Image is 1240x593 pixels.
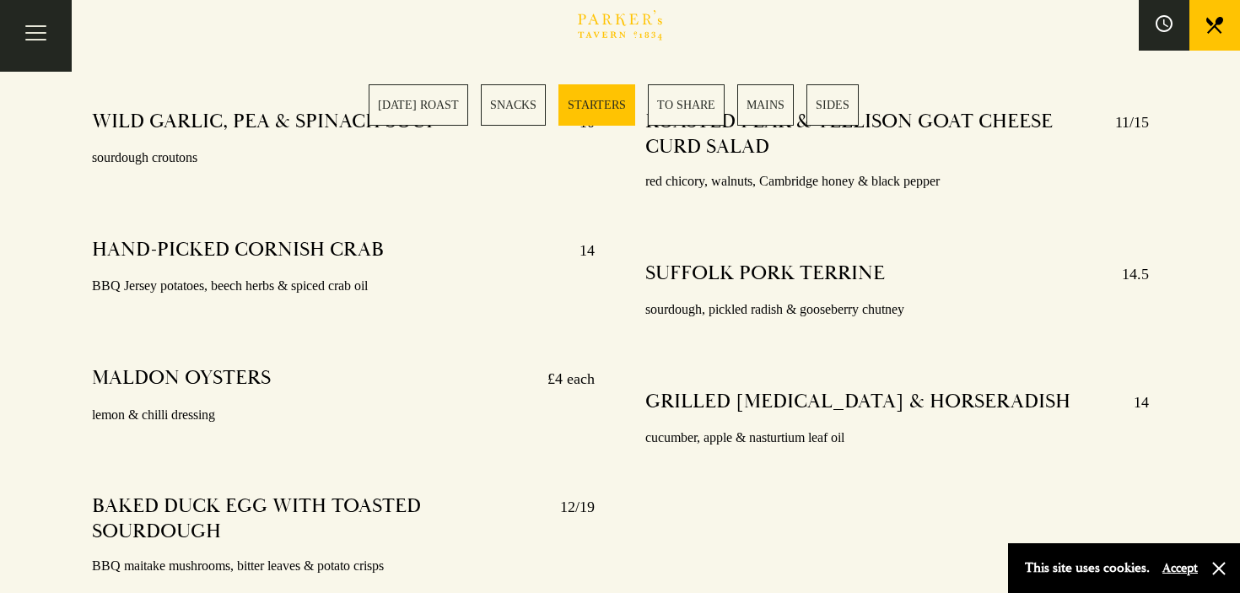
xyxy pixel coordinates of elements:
[92,493,544,544] h4: BAKED DUCK EGG WITH TOASTED SOURDOUGH
[645,298,1149,322] p: sourdough, pickled radish & gooseberry chutney
[1210,560,1227,577] button: Close and accept
[92,274,596,299] p: BBQ Jersey potatoes, beech herbs & spiced crab oil
[1117,389,1149,416] p: 14
[92,403,596,428] p: lemon & chilli dressing
[645,170,1149,194] p: red chicory, walnuts, Cambridge honey & black pepper
[369,84,468,126] a: 1 / 6
[92,554,596,579] p: BBQ maitake mushrooms, bitter leaves & potato crisps
[1025,556,1150,580] p: This site uses cookies.
[481,84,546,126] a: 2 / 6
[645,261,885,288] h4: SUFFOLK PORK TERRINE
[1162,560,1198,576] button: Accept
[645,426,1149,450] p: cucumber, apple & nasturtium leaf oil
[563,237,595,264] p: 14
[531,365,595,392] p: £4 each
[1105,261,1149,288] p: 14.5
[558,84,635,126] a: 3 / 6
[737,84,794,126] a: 5 / 6
[806,84,859,126] a: 6 / 6
[645,389,1070,416] h4: GRILLED [MEDICAL_DATA] & HORSERADISH
[92,365,271,392] h4: MALDON OYSTERS
[648,84,725,126] a: 4 / 6
[543,493,595,544] p: 12/19
[92,237,384,264] h4: HAND-PICKED CORNISH CRAB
